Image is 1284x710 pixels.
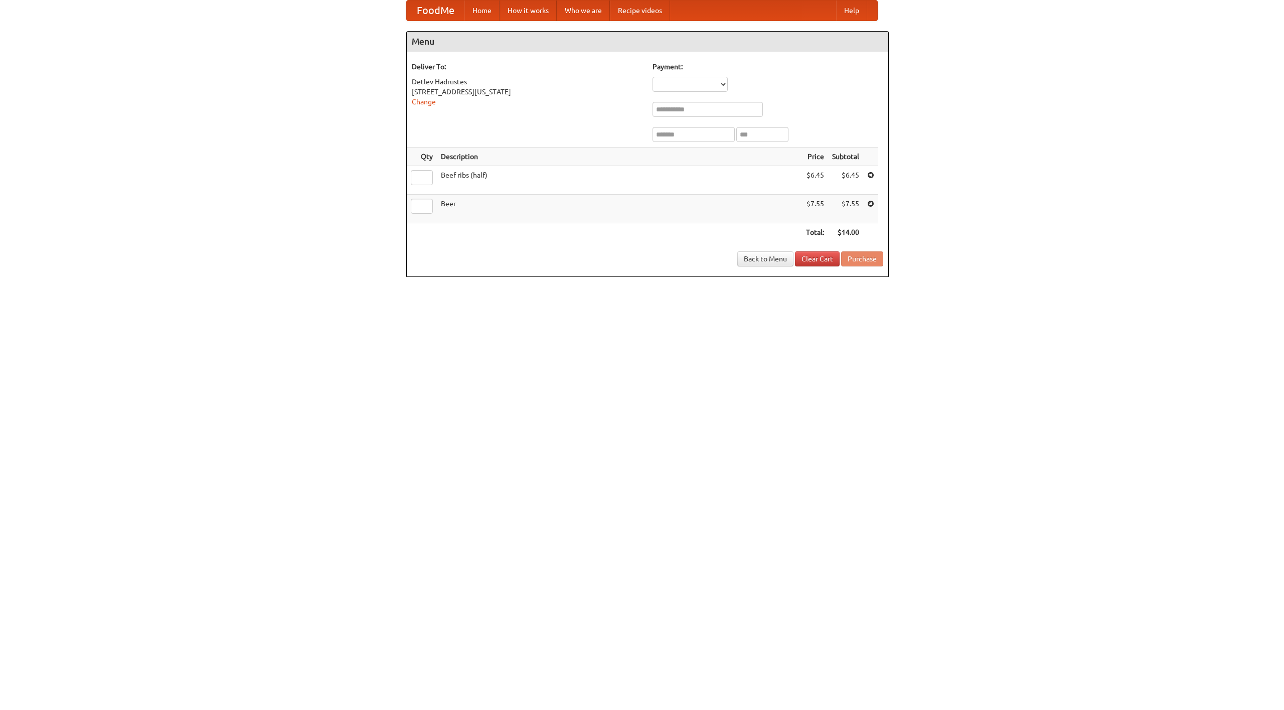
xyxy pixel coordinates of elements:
a: Back to Menu [737,251,793,266]
th: Subtotal [828,148,863,166]
a: How it works [500,1,557,21]
td: $6.45 [828,166,863,195]
h5: Payment: [653,62,883,72]
th: Qty [407,148,437,166]
div: [STREET_ADDRESS][US_STATE] [412,87,643,97]
td: $6.45 [802,166,828,195]
th: Total: [802,223,828,242]
a: Recipe videos [610,1,670,21]
div: Detlev Hadrustes [412,77,643,87]
th: $14.00 [828,223,863,242]
td: $7.55 [802,195,828,223]
a: Clear Cart [795,251,840,266]
h4: Menu [407,32,888,52]
a: Change [412,98,436,106]
button: Purchase [841,251,883,266]
h5: Deliver To: [412,62,643,72]
td: Beef ribs (half) [437,166,802,195]
th: Description [437,148,802,166]
td: Beer [437,195,802,223]
th: Price [802,148,828,166]
a: Who we are [557,1,610,21]
td: $7.55 [828,195,863,223]
a: FoodMe [407,1,464,21]
a: Home [464,1,500,21]
a: Help [836,1,867,21]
